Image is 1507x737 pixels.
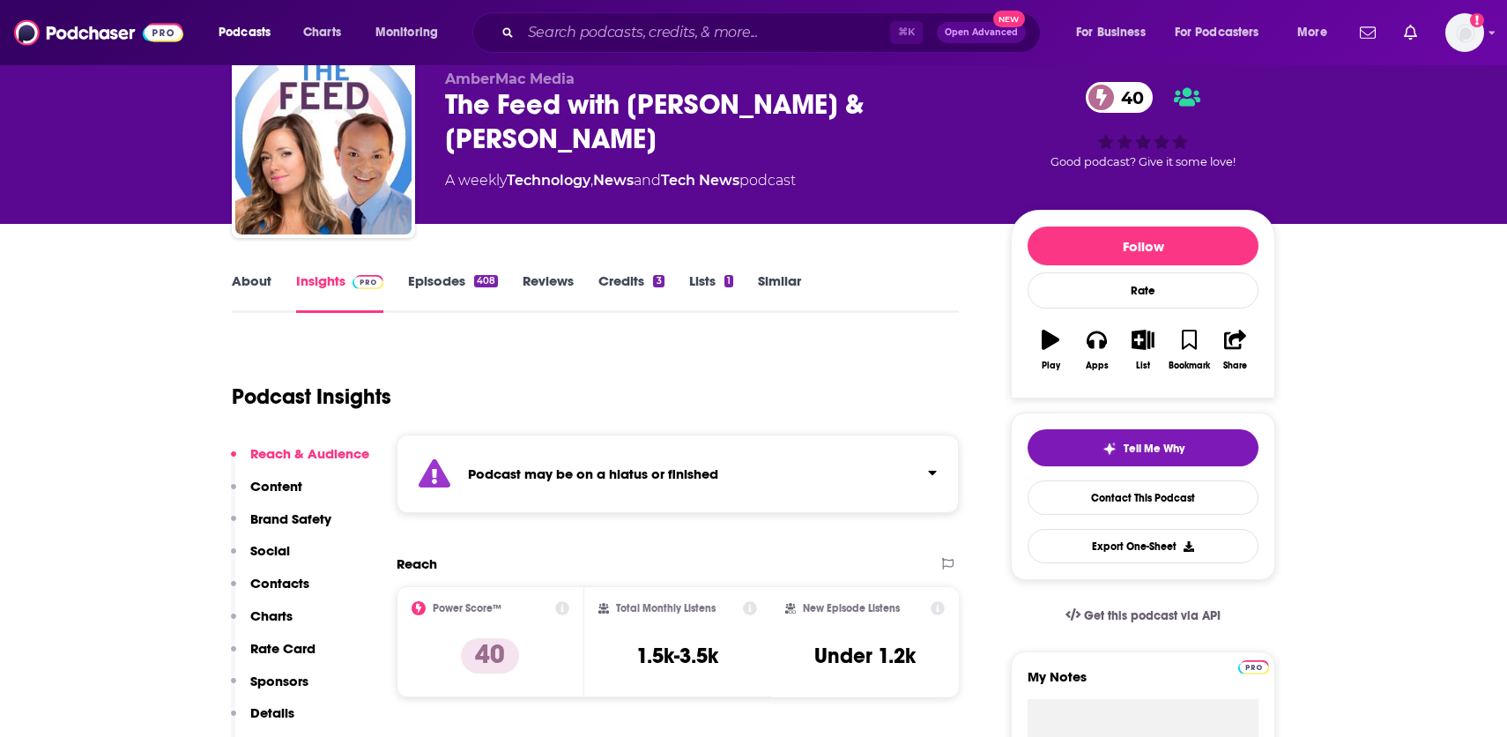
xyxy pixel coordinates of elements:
[231,704,294,737] button: Details
[363,19,461,47] button: open menu
[945,28,1018,37] span: Open Advanced
[1064,19,1168,47] button: open menu
[1028,480,1258,515] a: Contact This Podcast
[461,638,519,674] p: 40
[296,272,383,313] a: InsightsPodchaser Pro
[1028,429,1258,466] button: tell me why sparkleTell Me Why
[1445,13,1484,52] img: User Profile
[1213,318,1258,382] button: Share
[397,435,959,513] section: Click to expand status details
[292,19,352,47] a: Charts
[231,445,369,478] button: Reach & Audience
[521,19,890,47] input: Search podcasts, credits, & more...
[724,275,733,287] div: 1
[1084,608,1221,623] span: Get this podcast via API
[206,19,293,47] button: open menu
[1445,13,1484,52] span: Logged in as inkhouseNYC
[231,575,309,607] button: Contacts
[1086,82,1153,113] a: 40
[814,643,916,669] h3: Under 1.2k
[758,272,801,313] a: Similar
[1470,13,1484,27] svg: Add a profile image
[1028,318,1073,382] button: Play
[993,11,1025,27] span: New
[250,640,316,657] p: Rate Card
[1028,529,1258,563] button: Export One-Sheet
[1028,272,1258,309] div: Rate
[890,21,923,44] span: ⌘ K
[1011,71,1275,180] div: 40Good podcast? Give it some love!
[593,172,634,189] a: News
[433,602,501,614] h2: Power Score™
[468,465,718,482] strong: Podcast may be on a hiatus or finished
[937,22,1026,43] button: Open AdvancedNew
[1297,20,1327,45] span: More
[634,172,661,189] span: and
[250,478,302,495] p: Content
[219,20,271,45] span: Podcasts
[598,272,664,313] a: Credits3
[653,275,664,287] div: 3
[1120,318,1166,382] button: List
[616,602,716,614] h2: Total Monthly Listens
[590,172,593,189] span: ,
[1166,318,1212,382] button: Bookmark
[1028,227,1258,265] button: Follow
[1397,18,1424,48] a: Show notifications dropdown
[689,272,733,313] a: Lists1
[1175,20,1259,45] span: For Podcasters
[231,478,302,510] button: Content
[250,510,331,527] p: Brand Safety
[1073,318,1119,382] button: Apps
[408,272,498,313] a: Episodes408
[636,643,718,669] h3: 1.5k-3.5k
[1086,361,1109,371] div: Apps
[1445,13,1484,52] button: Show profile menu
[14,16,183,49] img: Podchaser - Follow, Share and Rate Podcasts
[1028,668,1258,699] label: My Notes
[445,71,575,87] span: AmberMac Media
[1136,361,1150,371] div: List
[231,673,308,705] button: Sponsors
[1163,19,1285,47] button: open menu
[231,510,331,543] button: Brand Safety
[1223,361,1247,371] div: Share
[303,20,341,45] span: Charts
[397,555,437,572] h2: Reach
[803,602,900,614] h2: New Episode Listens
[235,58,412,234] img: The Feed with Amber Mac & Michael B
[1285,19,1349,47] button: open menu
[507,172,590,189] a: Technology
[250,575,309,592] p: Contacts
[1353,18,1383,48] a: Show notifications dropdown
[250,445,369,462] p: Reach & Audience
[1238,658,1269,674] a: Pro website
[232,272,271,313] a: About
[353,275,383,289] img: Podchaser Pro
[1169,361,1210,371] div: Bookmark
[489,12,1058,53] div: Search podcasts, credits, & more...
[250,607,293,624] p: Charts
[474,275,498,287] div: 408
[375,20,438,45] span: Monitoring
[231,640,316,673] button: Rate Card
[250,542,290,559] p: Social
[445,170,796,191] div: A weekly podcast
[1238,660,1269,674] img: Podchaser Pro
[250,704,294,721] p: Details
[1051,594,1235,637] a: Get this podcast via API
[1103,82,1153,113] span: 40
[523,272,574,313] a: Reviews
[1124,442,1184,456] span: Tell Me Why
[231,542,290,575] button: Social
[1042,361,1060,371] div: Play
[232,383,391,410] h1: Podcast Insights
[661,172,739,189] a: Tech News
[1076,20,1146,45] span: For Business
[1050,155,1236,168] span: Good podcast? Give it some love!
[231,607,293,640] button: Charts
[1102,442,1117,456] img: tell me why sparkle
[250,673,308,689] p: Sponsors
